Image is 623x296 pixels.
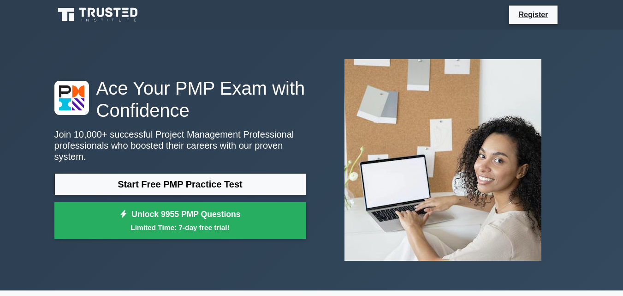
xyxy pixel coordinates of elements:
[66,222,295,233] small: Limited Time: 7-day free trial!
[54,173,306,195] a: Start Free PMP Practice Test
[54,202,306,239] a: Unlock 9955 PMP QuestionsLimited Time: 7-day free trial!
[513,9,553,20] a: Register
[54,77,306,121] h1: Ace Your PMP Exam with Confidence
[54,129,306,162] p: Join 10,000+ successful Project Management Professional professionals who boosted their careers w...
